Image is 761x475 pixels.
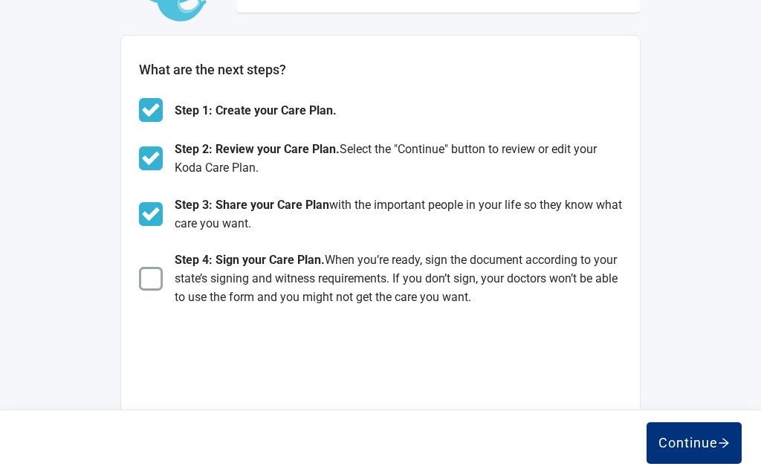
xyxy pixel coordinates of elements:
[175,198,329,212] span: Step 3: Share your Care Plan
[139,202,163,226] img: Check
[175,142,340,156] span: Step 2: Review your Care Plan.
[139,146,163,170] img: Check
[647,422,742,464] button: Continue arrow-right
[139,267,163,291] img: Check
[718,437,730,449] span: arrow-right
[139,98,163,122] img: Check
[175,101,337,120] span: Step 1: Create your Care Plan.
[139,59,622,80] h2: What are the next steps?
[175,253,618,304] span: When you’re ready, sign the document according to your state’s signing and witness requirements. ...
[658,436,730,450] div: Continue
[175,142,597,175] span: Select the "Continue" button to review or edit your Koda Care Plan.
[175,253,325,267] span: Step 4: Sign your Care Plan.
[175,198,622,230] span: with the important people in your life so they know what care you want.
